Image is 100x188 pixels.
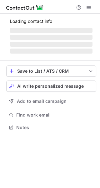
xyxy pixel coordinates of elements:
span: AI write personalized message [17,84,84,89]
span: ‌ [10,42,92,47]
button: Add to email campaign [6,96,96,107]
button: Notes [6,123,96,132]
span: Notes [16,125,94,130]
p: Loading contact info [10,19,92,24]
img: ContactOut v5.3.10 [6,4,44,11]
div: Save to List / ATS / CRM [17,69,85,74]
span: ‌ [10,28,92,33]
button: AI write personalized message [6,81,96,92]
span: ‌ [10,35,92,40]
button: save-profile-one-click [6,65,96,77]
span: Find work email [16,112,94,118]
span: ‌ [10,49,92,54]
span: Add to email campaign [17,99,67,104]
button: Find work email [6,111,96,119]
